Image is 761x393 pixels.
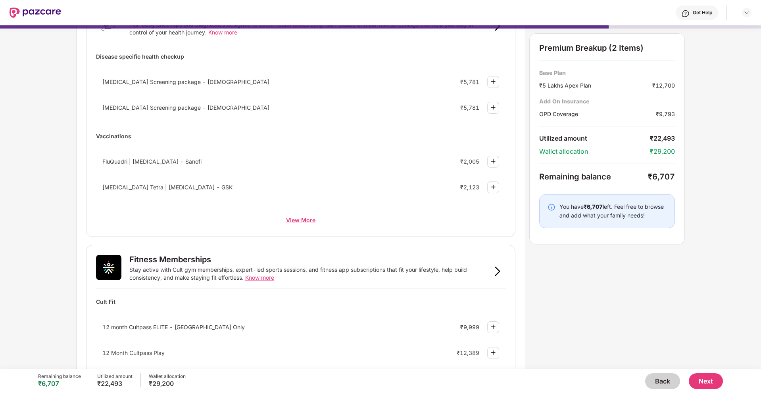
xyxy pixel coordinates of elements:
[488,103,498,112] img: svg+xml;base64,PHN2ZyBpZD0iUGx1cy0zMngzMiIgeG1sbnM9Imh0dHA6Ly93d3cudzMub3JnLzIwMDAvc3ZnIiB3aWR0aD...
[656,110,675,118] div: ₹9,793
[460,78,479,85] div: ₹5,781
[96,213,505,227] div: View More
[539,172,648,181] div: Remaining balance
[10,8,61,18] img: New Pazcare Logo
[102,158,202,165] span: FluQuadri | [MEDICAL_DATA] - Sanofi
[129,255,211,264] div: Fitness Memberships
[744,10,750,16] img: svg+xml;base64,PHN2ZyBpZD0iRHJvcGRvd24tMzJ4MzIiIHhtbG5zPSJodHRwOi8vd3d3LnczLm9yZy8yMDAwL3N2ZyIgd2...
[539,43,675,53] div: Premium Breakup (2 Items)
[96,255,121,280] img: Fitness Memberships
[38,373,81,380] div: Remaining balance
[38,380,81,387] div: ₹6,707
[539,81,652,90] div: ₹5 Lakhs Apex Plan
[96,295,505,309] div: Cult Fit
[460,184,479,191] div: ₹2,123
[149,373,186,380] div: Wallet allocation
[102,184,233,191] span: [MEDICAL_DATA] Tetra | [MEDICAL_DATA] - GSK
[652,81,675,90] div: ₹12,700
[693,10,712,16] div: Get Help
[488,348,498,357] img: svg+xml;base64,PHN2ZyBpZD0iUGx1cy0zMngzMiIgeG1sbnM9Imh0dHA6Ly93d3cudzMub3JnLzIwMDAvc3ZnIiB3aWR0aD...
[539,134,650,143] div: Utilized amount
[539,69,675,76] div: Base Plan
[548,203,555,211] img: svg+xml;base64,PHN2ZyBpZD0iSW5mby0yMHgyMCIgeG1sbnM9Imh0dHA6Ly93d3cudzMub3JnLzIwMDAvc3ZnIiB3aWR0aD...
[102,104,269,111] span: [MEDICAL_DATA] Screening package - [DEMOGRAPHIC_DATA]
[584,203,603,210] b: ₹6,707
[457,349,479,356] div: ₹12,389
[488,77,498,86] img: svg+xml;base64,PHN2ZyBpZD0iUGx1cy0zMngzMiIgeG1sbnM9Imh0dHA6Ly93d3cudzMub3JnLzIwMDAvc3ZnIiB3aWR0aD...
[460,104,479,111] div: ₹5,781
[97,380,133,387] div: ₹22,493
[650,147,675,156] div: ₹29,200
[102,349,165,356] span: 12 Month Cultpass Play
[493,267,502,276] img: svg+xml;base64,PHN2ZyB3aWR0aD0iOSIgaGVpZ2h0PSIxNiIgdmlld0JveD0iMCAwIDkgMTYiIGZpbGw9Im5vbmUiIHhtbG...
[102,78,269,85] span: [MEDICAL_DATA] Screening package - [DEMOGRAPHIC_DATA]
[129,266,490,282] div: Stay active with Cult gym memberships, expert-led sports sessions, and fitness app subscriptions ...
[493,21,502,31] img: svg+xml;base64,PHN2ZyB3aWR0aD0iOSIgaGVpZ2h0PSIxNiIgdmlld0JveD0iMCAwIDkgMTYiIGZpbGw9Im5vbmUiIHhtbG...
[96,129,505,143] div: Vaccinations
[689,373,723,389] button: Next
[460,158,479,165] div: ₹2,005
[488,156,498,166] img: svg+xml;base64,PHN2ZyBpZD0iUGx1cy0zMngzMiIgeG1sbnM9Imh0dHA6Ly93d3cudzMub3JnLzIwMDAvc3ZnIiB3aWR0aD...
[539,110,656,118] div: OPD Coverage
[460,324,479,330] div: ₹9,999
[648,172,675,181] div: ₹6,707
[149,380,186,387] div: ₹29,200
[682,10,690,17] img: svg+xml;base64,PHN2ZyBpZD0iSGVscC0zMngzMiIgeG1sbnM9Imh0dHA6Ly93d3cudzMub3JnLzIwMDAvc3ZnIiB3aWR0aD...
[208,29,237,36] span: Know more
[650,134,675,143] div: ₹22,493
[97,373,133,380] div: Utilized amount
[488,322,498,332] img: svg+xml;base64,PHN2ZyBpZD0iUGx1cy0zMngzMiIgeG1sbnM9Imh0dHA6Ly93d3cudzMub3JnLzIwMDAvc3ZnIiB3aWR0aD...
[488,182,498,192] img: svg+xml;base64,PHN2ZyBpZD0iUGx1cy0zMngzMiIgeG1sbnM9Imh0dHA6Ly93d3cudzMub3JnLzIwMDAvc3ZnIiB3aWR0aD...
[645,373,680,389] button: Back
[96,50,505,63] div: Disease specific health checkup
[129,21,490,36] div: Full-body checkups and diagnostics designed to catch health issues early. Gain peace of mind with...
[102,324,245,330] span: 12 month Cultpass ELITE - [GEOGRAPHIC_DATA] Only
[245,274,274,281] span: Know more
[539,97,675,105] div: Add On Insurance
[539,147,650,156] div: Wallet allocation
[559,202,667,220] div: You have left. Feel free to browse and add what your family needs!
